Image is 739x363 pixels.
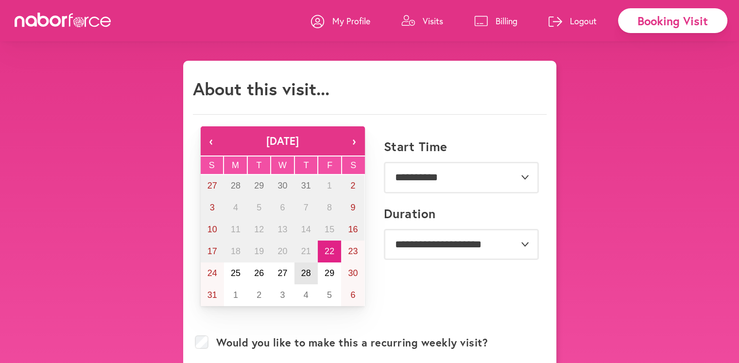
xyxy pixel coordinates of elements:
[350,290,355,300] abbr: September 6, 2025
[271,284,294,306] button: September 3, 2025
[271,241,294,262] button: August 20, 2025
[222,126,344,156] button: [DATE]
[327,181,332,190] abbr: August 1, 2025
[201,197,224,219] button: August 3, 2025
[280,290,285,300] abbr: September 3, 2025
[618,8,727,33] div: Booking Visit
[350,160,356,170] abbr: Saturday
[233,290,238,300] abbr: September 1, 2025
[231,225,241,234] abbr: August 11, 2025
[207,290,217,300] abbr: August 31, 2025
[207,268,217,278] abbr: August 24, 2025
[224,219,247,241] button: August 11, 2025
[318,262,341,284] button: August 29, 2025
[294,197,318,219] button: August 7, 2025
[348,225,358,234] abbr: August 16, 2025
[325,268,334,278] abbr: August 29, 2025
[341,197,364,219] button: August 9, 2025
[350,203,355,212] abbr: August 9, 2025
[231,181,241,190] abbr: July 28, 2025
[401,6,443,35] a: Visits
[224,175,247,197] button: July 28, 2025
[257,203,261,212] abbr: August 5, 2025
[327,160,332,170] abbr: Friday
[254,246,264,256] abbr: August 19, 2025
[247,284,271,306] button: September 2, 2025
[496,15,517,27] p: Billing
[294,262,318,284] button: August 28, 2025
[301,181,311,190] abbr: July 31, 2025
[278,160,287,170] abbr: Wednesday
[207,246,217,256] abbr: August 17, 2025
[280,203,285,212] abbr: August 6, 2025
[294,284,318,306] button: September 4, 2025
[301,268,311,278] abbr: August 28, 2025
[325,246,334,256] abbr: August 22, 2025
[341,219,364,241] button: August 16, 2025
[327,290,332,300] abbr: September 5, 2025
[224,262,247,284] button: August 25, 2025
[277,246,287,256] abbr: August 20, 2025
[327,203,332,212] abbr: August 8, 2025
[247,262,271,284] button: August 26, 2025
[271,219,294,241] button: August 13, 2025
[247,175,271,197] button: July 29, 2025
[350,181,355,190] abbr: August 2, 2025
[318,284,341,306] button: September 5, 2025
[304,203,309,212] abbr: August 7, 2025
[193,78,329,99] h1: About this visit...
[294,241,318,262] button: August 21, 2025
[348,268,358,278] abbr: August 30, 2025
[341,284,364,306] button: September 6, 2025
[254,181,264,190] abbr: July 29, 2025
[207,225,217,234] abbr: August 10, 2025
[210,203,215,212] abbr: August 3, 2025
[318,175,341,197] button: August 1, 2025
[304,160,309,170] abbr: Thursday
[257,290,261,300] abbr: September 2, 2025
[311,6,370,35] a: My Profile
[277,225,287,234] abbr: August 13, 2025
[207,181,217,190] abbr: July 27, 2025
[201,175,224,197] button: July 27, 2025
[384,206,436,221] label: Duration
[318,241,341,262] button: August 22, 2025
[294,175,318,197] button: July 31, 2025
[254,225,264,234] abbr: August 12, 2025
[256,160,261,170] abbr: Tuesday
[304,290,309,300] abbr: September 4, 2025
[277,181,287,190] abbr: July 30, 2025
[201,241,224,262] button: August 17, 2025
[341,241,364,262] button: August 23, 2025
[318,197,341,219] button: August 8, 2025
[271,175,294,197] button: July 30, 2025
[201,219,224,241] button: August 10, 2025
[348,246,358,256] abbr: August 23, 2025
[341,262,364,284] button: August 30, 2025
[209,160,215,170] abbr: Sunday
[570,15,597,27] p: Logout
[201,284,224,306] button: August 31, 2025
[247,241,271,262] button: August 19, 2025
[277,268,287,278] abbr: August 27, 2025
[423,15,443,27] p: Visits
[216,336,488,349] label: Would you like to make this a recurring weekly visit?
[301,225,311,234] abbr: August 14, 2025
[247,219,271,241] button: August 12, 2025
[254,268,264,278] abbr: August 26, 2025
[201,126,222,156] button: ‹
[231,246,241,256] abbr: August 18, 2025
[232,160,239,170] abbr: Monday
[294,219,318,241] button: August 14, 2025
[301,246,311,256] abbr: August 21, 2025
[224,284,247,306] button: September 1, 2025
[332,15,370,27] p: My Profile
[224,197,247,219] button: August 4, 2025
[344,126,365,156] button: ›
[474,6,517,35] a: Billing
[247,197,271,219] button: August 5, 2025
[201,262,224,284] button: August 24, 2025
[271,262,294,284] button: August 27, 2025
[271,197,294,219] button: August 6, 2025
[231,268,241,278] abbr: August 25, 2025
